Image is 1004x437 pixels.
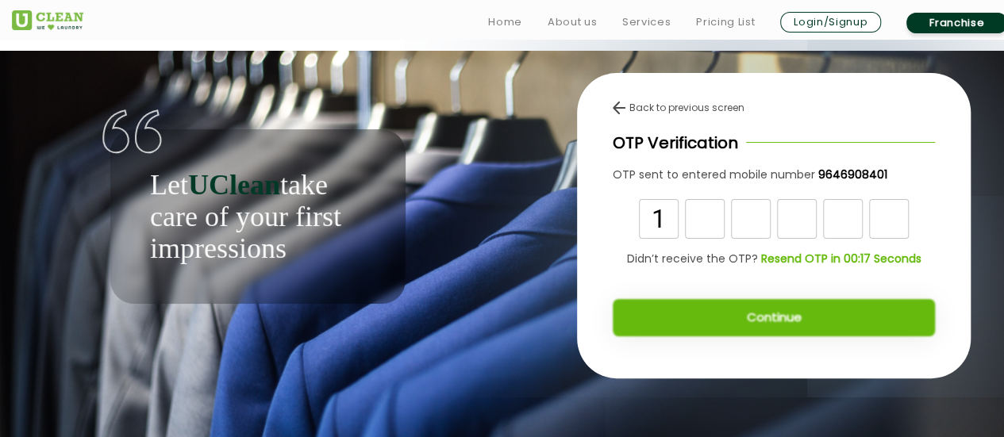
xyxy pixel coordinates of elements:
p: Let take care of your first impressions [150,169,366,264]
img: back-arrow.svg [613,102,625,114]
p: OTP Verification [613,131,738,155]
a: Pricing List [696,13,755,32]
a: Home [488,13,522,32]
a: Resend OTP in 00:17 Seconds [758,251,921,267]
b: 9646908401 [818,167,887,182]
img: UClean Laundry and Dry Cleaning [12,10,83,30]
span: OTP sent to entered mobile number [613,167,815,182]
b: UClean [188,169,280,201]
img: quote-img [102,109,162,154]
div: Back to previous screen [613,101,935,115]
b: Resend OTP in 00:17 Seconds [761,251,921,266]
span: Didn’t receive the OTP? [627,251,758,267]
a: 9646908401 [815,167,887,183]
a: Services [622,13,671,32]
a: About us [548,13,597,32]
a: Login/Signup [780,12,881,33]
